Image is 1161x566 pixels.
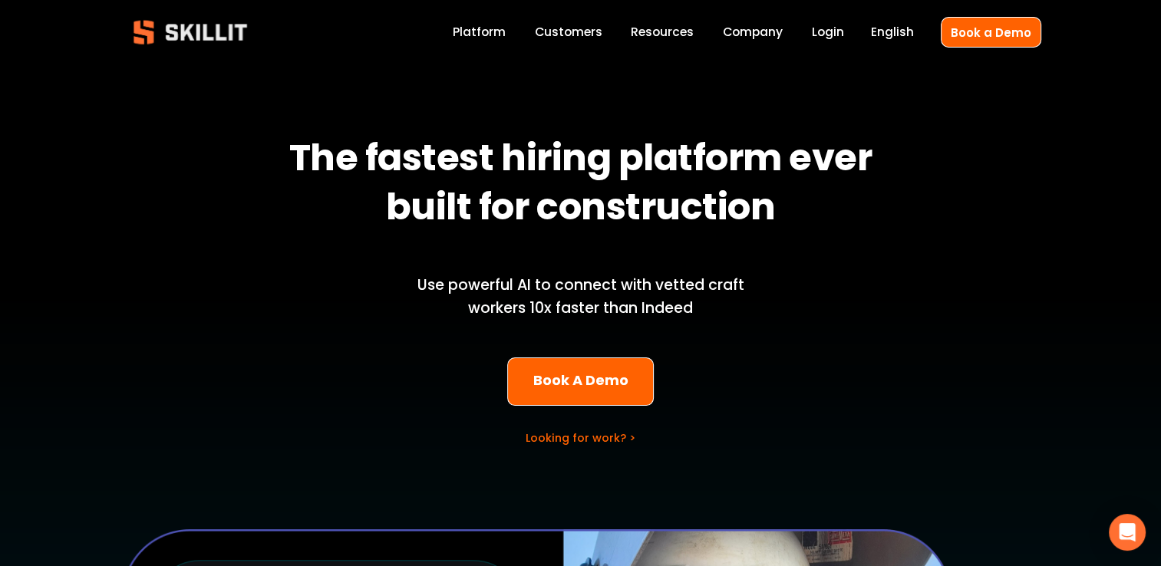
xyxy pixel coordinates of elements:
a: Company [723,22,783,43]
span: English [871,23,914,41]
a: Platform [453,22,506,43]
a: Customers [534,22,602,43]
a: Book a Demo [941,17,1041,47]
a: folder dropdown [631,22,694,43]
p: Use powerful AI to connect with vetted craft workers 10x faster than Indeed [391,274,770,321]
strong: The fastest hiring platform ever built for construction [289,130,879,242]
div: Open Intercom Messenger [1109,514,1146,551]
a: Looking for work? > [526,430,635,446]
a: Book A Demo [507,357,654,406]
img: Skillit [120,9,260,55]
div: language picker [871,22,914,43]
span: Resources [631,23,694,41]
a: Login [812,22,844,43]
